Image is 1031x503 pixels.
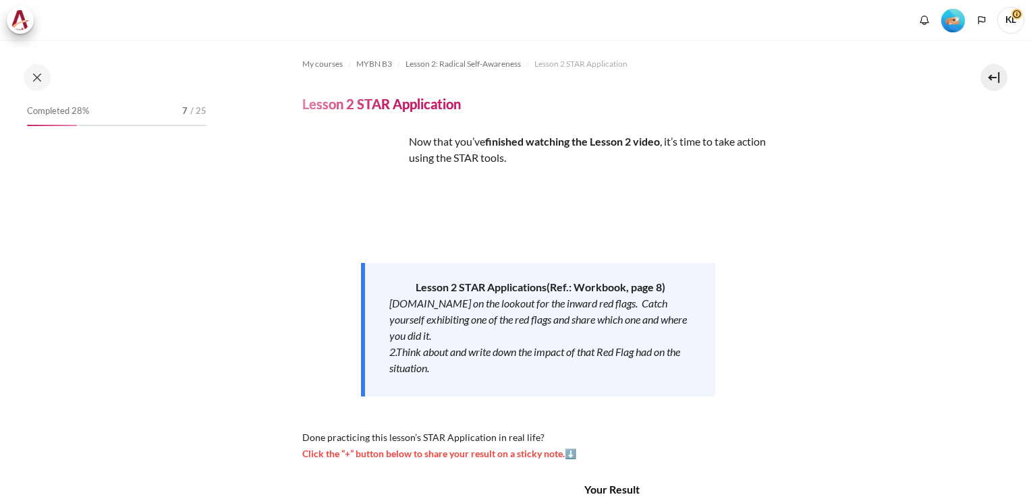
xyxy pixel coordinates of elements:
[416,280,542,293] strong: Lesson 2 STAR Application
[302,134,403,235] img: szdfg
[302,481,922,498] h4: Your Result
[406,56,521,72] a: Lesson 2: Radical Self-Awareness
[542,280,665,293] strong: s
[302,448,576,459] span: Click the “+” button below to share your result on a sticky note.⬇️
[389,297,687,342] em: [DOMAIN_NAME] on the lookout for the inward red flags. Catch yourself exhibiting one of the red f...
[914,10,935,30] div: Show notification window with no new notifications
[356,58,392,70] span: MYBN B3
[7,7,40,34] a: Architeck Architeck
[27,105,89,118] span: Completed 28%
[547,280,665,293] span: (Ref.: Workbook, page 8)
[997,7,1024,34] span: KL
[534,58,628,70] span: Lesson 2 STAR Application
[534,56,628,72] a: Lesson 2 STAR Application
[936,7,970,32] a: Level #2
[302,56,343,72] a: My courses
[389,345,680,374] em: 2.Think about and write down the impact of that Red Flag had on the situation.
[941,9,965,32] img: Level #2
[997,7,1024,34] a: User menu
[182,105,188,118] span: 7
[190,105,206,118] span: / 25
[302,95,461,113] h4: Lesson 2 STAR Application
[406,58,521,70] span: Lesson 2: Radical Self-Awareness
[27,125,77,126] div: 28%
[941,7,965,32] div: Level #2
[356,56,392,72] a: MYBN B3
[302,134,775,166] p: Now that you’ve , it’s time to take action using the STAR tools.
[302,53,935,75] nav: Navigation bar
[302,432,545,443] span: Done practicing this lesson’s STAR Application in real life?
[302,58,343,70] span: My courses
[485,135,660,148] strong: finished watching the Lesson 2 video
[11,10,30,30] img: Architeck
[972,10,992,30] button: Languages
